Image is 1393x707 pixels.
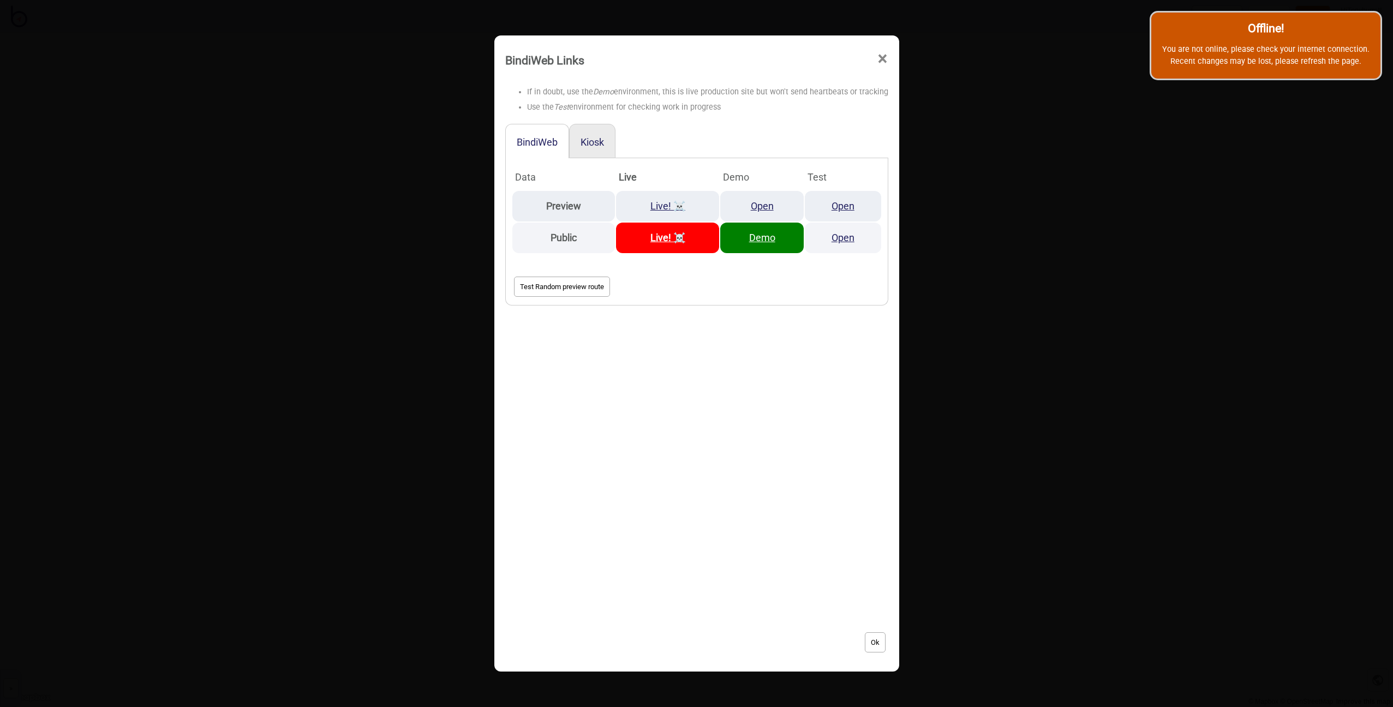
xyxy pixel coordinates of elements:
[517,136,558,148] button: BindiWeb
[527,85,888,100] li: If in doubt, use the environment, this is live production site but won't send heartbeats or tracking
[749,232,775,243] a: Demo
[512,165,615,190] th: Data
[832,200,854,212] a: Open
[832,232,854,243] a: Open
[581,136,604,148] button: Kiosk
[514,277,610,297] button: Test Random preview route
[1162,22,1370,34] h2: Offline!
[546,200,581,212] strong: Preview
[527,100,888,116] li: Use the environment for checking work in progress
[805,165,881,190] th: Test
[650,232,685,243] a: Live! ☠️
[751,200,774,212] a: Open
[1162,44,1370,56] p: You are not online, please check your internet connection.
[505,49,584,72] div: BindiWeb Links
[619,171,637,183] strong: Live
[551,232,577,243] strong: Public
[554,103,569,112] i: Test
[593,87,614,97] i: Demo
[865,632,886,652] button: Ok
[720,165,804,190] th: Demo
[877,41,888,77] span: ×
[1162,56,1370,68] p: Recent changes may be lost, please refresh the page.
[650,200,685,212] a: Live! ☠️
